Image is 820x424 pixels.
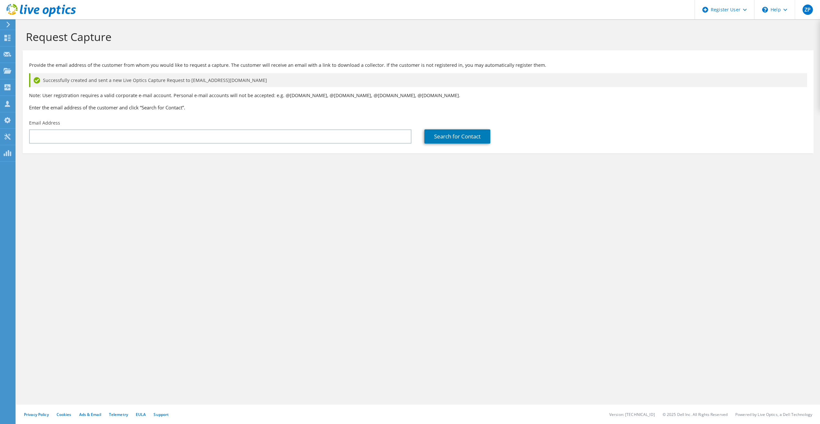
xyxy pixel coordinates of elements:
[24,412,49,417] a: Privacy Policy
[424,129,490,144] a: Search for Contact
[57,412,71,417] a: Cookies
[136,412,146,417] a: EULA
[43,77,267,84] span: Successfully created and sent a new Live Optics Capture Request to [EMAIL_ADDRESS][DOMAIN_NAME]
[29,120,60,126] label: Email Address
[29,62,807,69] p: Provide the email address of the customer from whom you would like to request a capture. The cust...
[762,7,768,13] svg: \n
[29,104,807,111] h3: Enter the email address of the customer and click “Search for Contact”.
[26,30,807,44] h1: Request Capture
[29,92,807,99] p: Note: User registration requires a valid corporate e-mail account. Personal e-mail accounts will ...
[735,412,812,417] li: Powered by Live Optics, a Dell Technology
[609,412,655,417] li: Version: [TECHNICAL_ID]
[79,412,101,417] a: Ads & Email
[803,5,813,15] span: ZP
[154,412,169,417] a: Support
[109,412,128,417] a: Telemetry
[663,412,728,417] li: © 2025 Dell Inc. All Rights Reserved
